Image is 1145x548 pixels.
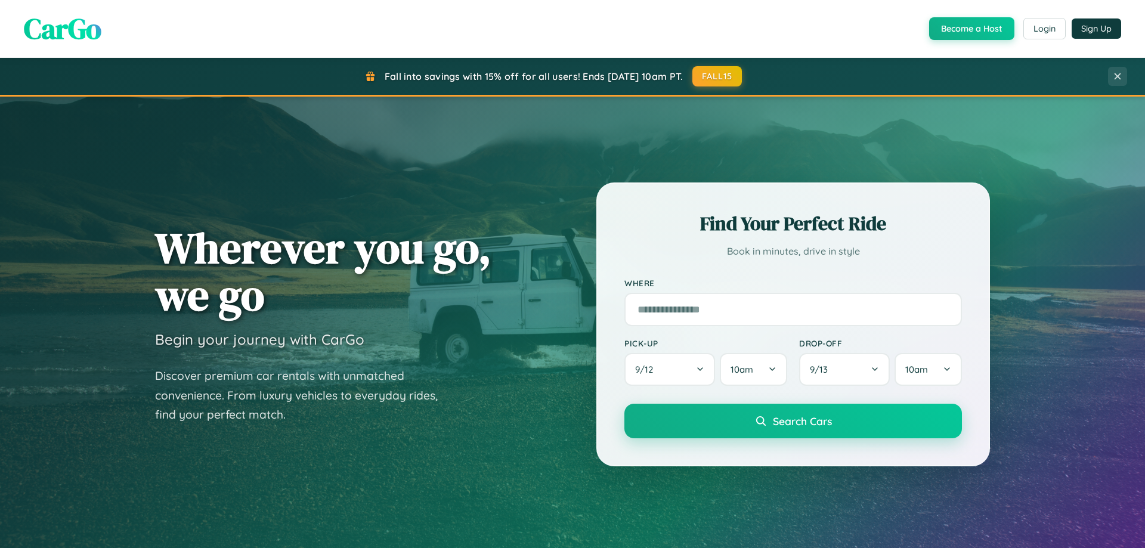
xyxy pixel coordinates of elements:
[624,243,962,260] p: Book in minutes, drive in style
[385,70,683,82] span: Fall into savings with 15% off for all users! Ends [DATE] 10am PT.
[624,404,962,438] button: Search Cars
[1072,18,1121,39] button: Sign Up
[624,353,715,386] button: 9/12
[624,338,787,348] label: Pick-up
[810,364,834,375] span: 9 / 13
[692,66,742,86] button: FALL15
[155,366,453,425] p: Discover premium car rentals with unmatched convenience. From luxury vehicles to everyday rides, ...
[799,338,962,348] label: Drop-off
[929,17,1014,40] button: Become a Host
[905,364,928,375] span: 10am
[624,278,962,288] label: Where
[635,364,659,375] span: 9 / 12
[624,210,962,237] h2: Find Your Perfect Ride
[24,9,101,48] span: CarGo
[155,330,364,348] h3: Begin your journey with CarGo
[895,353,962,386] button: 10am
[155,224,491,318] h1: Wherever you go, we go
[773,414,832,428] span: Search Cars
[1023,18,1066,39] button: Login
[799,353,890,386] button: 9/13
[720,353,787,386] button: 10am
[731,364,753,375] span: 10am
